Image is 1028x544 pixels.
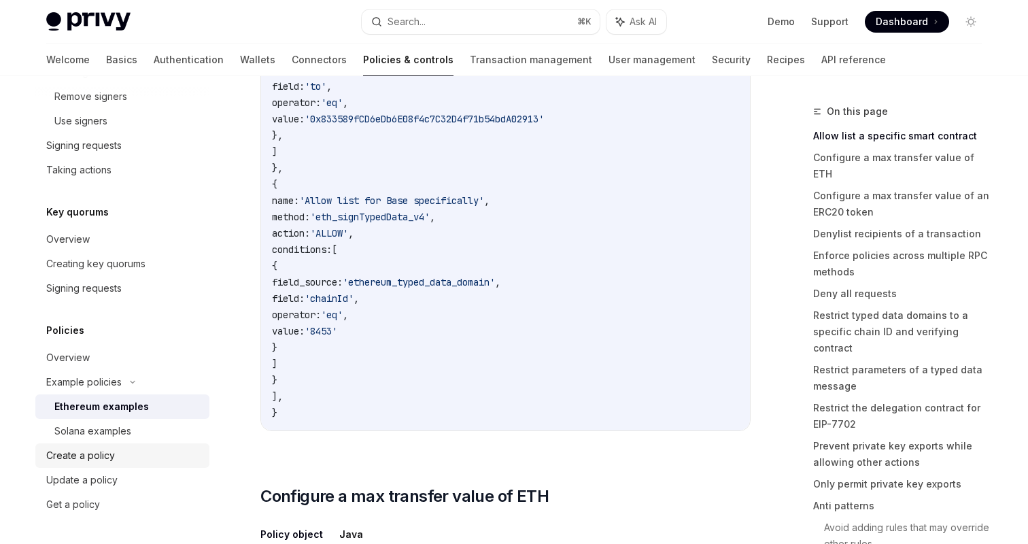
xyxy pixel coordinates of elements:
div: Signing requests [46,137,122,154]
a: Only permit private key exports [813,473,993,495]
span: operator: [272,97,321,109]
span: Configure a max transfer value of ETH [260,486,549,507]
span: { [272,178,277,190]
div: Create a policy [46,447,115,464]
span: , [343,309,348,321]
a: Configure a max transfer value of ETH [813,147,993,185]
a: Signing requests [35,276,209,301]
button: Toggle dark mode [960,11,982,33]
span: } [272,374,277,386]
span: field_source: [272,276,343,288]
a: Restrict parameters of a typed data message [813,359,993,397]
span: action: [272,227,310,239]
span: , [326,80,332,92]
a: Demo [768,15,795,29]
div: Use signers [54,113,107,129]
span: , [484,194,490,207]
a: Prevent private key exports while allowing other actions [813,435,993,473]
span: ], [272,390,283,403]
a: Use signers [35,109,209,133]
button: Search...⌘K [362,10,600,34]
a: Taking actions [35,158,209,182]
a: Wallets [240,44,275,76]
div: Search... [388,14,426,30]
a: Allow list a specific smart contract [813,125,993,147]
span: '8453' [305,325,337,337]
span: 'eq' [321,309,343,321]
a: User management [609,44,696,76]
a: Signing requests [35,133,209,158]
button: Ask AI [606,10,666,34]
span: conditions: [272,243,332,256]
div: Overview [46,350,90,366]
a: Deny all requests [813,283,993,305]
span: 'to' [305,80,326,92]
span: { [272,260,277,272]
a: Get a policy [35,492,209,517]
a: Transaction management [470,44,592,76]
span: }, [272,162,283,174]
span: name: [272,194,299,207]
img: light logo [46,12,131,31]
a: API reference [821,44,886,76]
div: Creating key quorums [46,256,145,272]
span: operator: [272,309,321,321]
span: 'eth_signTypedData_v4' [310,211,430,223]
span: 'ethereum_typed_data_domain' [343,276,495,288]
a: Connectors [292,44,347,76]
a: Denylist recipients of a transaction [813,223,993,245]
a: Create a policy [35,443,209,468]
a: Solana examples [35,419,209,443]
span: method: [272,211,310,223]
span: } [272,407,277,419]
a: Configure a max transfer value of an ERC20 token [813,185,993,223]
a: Welcome [46,44,90,76]
span: ] [272,146,277,158]
h5: Policies [46,322,84,339]
div: Taking actions [46,162,112,178]
a: Policies & controls [363,44,453,76]
span: } [272,341,277,354]
span: On this page [827,103,888,120]
h5: Key quorums [46,204,109,220]
span: 'ALLOW' [310,227,348,239]
span: , [343,97,348,109]
span: , [348,227,354,239]
span: Dashboard [876,15,928,29]
a: Support [811,15,849,29]
a: Enforce policies across multiple RPC methods [813,245,993,283]
a: Overview [35,345,209,370]
div: Example policies [46,374,122,390]
span: Ask AI [630,15,657,29]
a: Anti patterns [813,495,993,517]
a: Basics [106,44,137,76]
div: Solana examples [54,423,131,439]
span: '0x833589fCD6eDb6E08f4c7C32D4f71b54bdA02913' [305,113,544,125]
div: Get a policy [46,496,100,513]
span: value: [272,113,305,125]
span: field: [272,292,305,305]
a: Authentication [154,44,224,76]
span: }, [272,129,283,141]
div: Signing requests [46,280,122,296]
a: Update a policy [35,468,209,492]
a: Ethereum examples [35,394,209,419]
a: Restrict the delegation contract for EIP-7702 [813,397,993,435]
span: value: [272,325,305,337]
span: , [430,211,435,223]
a: Security [712,44,751,76]
div: Overview [46,231,90,248]
a: Restrict typed data domains to a specific chain ID and verifying contract [813,305,993,359]
a: Creating key quorums [35,252,209,276]
span: ] [272,358,277,370]
div: Ethereum examples [54,398,149,415]
a: Dashboard [865,11,949,33]
span: , [495,276,500,288]
span: field: [272,80,305,92]
span: 'Allow list for Base specifically' [299,194,484,207]
a: Recipes [767,44,805,76]
span: 'chainId' [305,292,354,305]
div: Update a policy [46,472,118,488]
a: Overview [35,227,209,252]
span: [ [332,243,337,256]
